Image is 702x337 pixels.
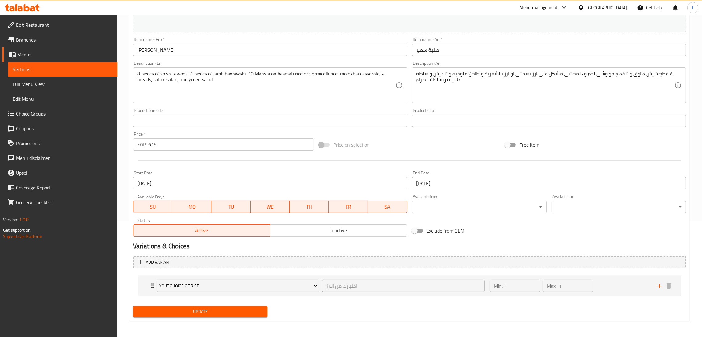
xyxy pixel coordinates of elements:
span: FR [331,202,365,211]
span: Update [138,308,263,315]
a: Branches [2,32,117,47]
span: Add variant [146,258,171,266]
a: Coupons [2,121,117,136]
button: Inactive [270,224,407,237]
a: Menus [2,47,117,62]
textarea: 8 pieces of shish tawook, 4 pieces of lamb hawawshi, 10 Mahshi on basmati rice or vermicelli rice... [137,71,395,100]
span: Full Menu View [13,80,112,88]
span: SU [136,202,170,211]
span: Sections [13,66,112,73]
div: [GEOGRAPHIC_DATA] [587,4,627,11]
button: WE [251,201,290,213]
span: yout choice of rice [159,282,317,290]
a: Upsell [2,165,117,180]
span: Upsell [16,169,112,177]
span: Inactive [273,226,405,235]
p: EGP [137,141,146,148]
span: Edit Menu [13,95,112,103]
button: yout choice of rice [157,280,319,292]
span: Free item [519,141,539,148]
a: Edit Menu [8,91,117,106]
p: Min: [494,282,503,290]
a: Grocery Checklist [2,195,117,210]
input: Enter name Ar [412,44,686,56]
span: MO [175,202,209,211]
span: Exclude from GEM [427,227,465,234]
a: Edit Restaurant [2,18,117,32]
button: MO [172,201,211,213]
span: 1.0.0 [19,216,29,224]
a: Sections [8,62,117,77]
span: Grocery Checklist [16,199,112,206]
span: Active [136,226,268,235]
span: SA [371,202,405,211]
input: Please enter product barcode [133,115,407,127]
a: Promotions [2,136,117,151]
span: TU [214,202,248,211]
a: Coverage Report [2,180,117,195]
span: Promotions [16,140,112,147]
button: Update [133,306,267,317]
button: TU [211,201,251,213]
button: SU [133,201,172,213]
button: delete [664,281,673,290]
a: Full Menu View [8,77,117,91]
a: Choice Groups [2,106,117,121]
span: Version: [3,216,18,224]
span: TH [292,202,326,211]
input: Enter name En [133,44,407,56]
button: add [655,281,664,290]
button: SA [368,201,407,213]
span: Choice Groups [16,110,112,117]
span: Branches [16,36,112,43]
span: WE [253,202,287,211]
button: FR [329,201,368,213]
span: I [692,4,693,11]
a: Menu disclaimer [2,151,117,165]
span: Get support on: [3,226,31,234]
span: Coverage Report [16,184,112,191]
input: Please enter price [148,138,314,151]
span: Menus [17,51,112,58]
div: ​ [552,201,686,213]
button: Active [133,224,270,237]
a: Support.OpsPlatform [3,232,42,240]
div: Menu-management [520,4,558,11]
div: ​ [412,201,547,213]
input: Please enter product sku [412,115,686,127]
button: TH [290,201,329,213]
span: Price on selection [333,141,370,148]
button: Add variant [133,256,686,269]
textarea: ٨ قطع شيش طاوق و ٤ قطع حواوشى لحم و ١٠ محشى مشكل على ارز بسمتى او ارز بالشعرية و طاجن ملوخيه و ٤ ... [416,71,674,100]
span: Coupons [16,125,112,132]
h2: Variations & Choices [133,242,686,251]
div: Expand [138,276,681,296]
p: Max: [547,282,556,290]
span: Menu disclaimer [16,154,112,162]
span: Edit Restaurant [16,21,112,29]
li: Expand [133,273,686,298]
